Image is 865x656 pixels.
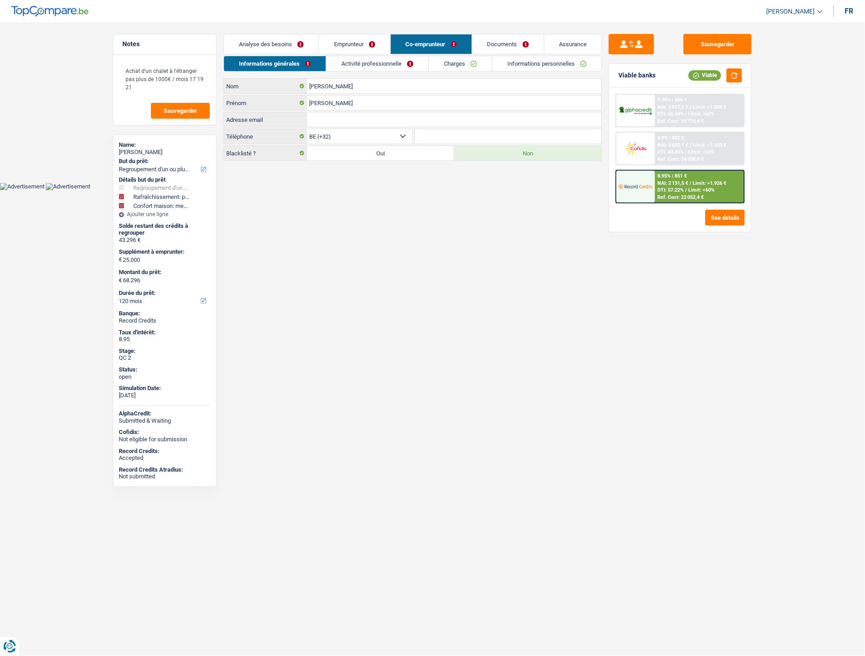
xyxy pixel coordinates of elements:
a: Charges [429,56,492,71]
span: / [685,187,687,193]
a: Emprunteur [319,34,390,54]
div: open [119,373,211,381]
img: Record Credits [619,178,652,195]
a: Co-emprunteur [391,34,472,54]
span: Limit: >1.000 € [693,104,727,110]
label: Adresse email [224,112,307,127]
label: Durée du prêt: [119,289,209,297]
label: Montant du prêt: [119,269,209,276]
div: Banque: [119,310,211,317]
a: Documents [472,34,544,54]
div: Détails but du prêt [119,176,211,183]
div: Viable [689,70,721,80]
div: fr [845,7,854,15]
span: NAI: 2 131,5 € [658,180,689,186]
div: QC 2 [119,354,211,362]
a: Analyse des besoins [224,34,319,54]
div: Viable banks [618,72,656,79]
label: Supplément à emprunter: [119,248,209,256]
span: Limit: <60% [689,187,715,193]
a: Activité professionnelle [326,56,428,71]
a: Informations personnelles [492,56,602,71]
a: Informations générales [224,56,326,71]
div: 8.95% | 851 € [658,173,687,179]
div: 9.99% | 886 € [658,97,687,103]
img: AlphaCredit [619,106,652,116]
span: NAI: 2 847,5 € [658,104,689,110]
label: Non [454,146,602,160]
span: DTI: 44.45% [658,149,684,155]
span: Sauvegarder [164,108,197,114]
span: NAI: 3 602,1 € [658,142,689,148]
div: Cofidis: [119,429,211,436]
button: Sauvegarder [151,103,210,119]
span: DTI: 50.34% [658,111,684,117]
span: € [119,277,122,284]
div: Record Credits [119,317,211,324]
div: Submitted & Waiting [119,417,211,424]
input: 242627 [415,129,602,144]
span: € [119,256,122,263]
div: Record Credits: [119,448,211,455]
div: 43.296 € [119,236,211,244]
span: Limit: <50% [689,149,715,155]
div: AlphaCredit: [119,410,211,417]
div: Taux d'intérêt: [119,329,211,336]
div: Not eligible for submission [119,436,211,443]
span: / [690,142,692,148]
div: Name: [119,141,211,149]
div: Ref. Cost: 22 052,4 € [658,194,704,200]
div: 8.95 [119,336,211,343]
div: Ref. Cost: 24 538,8 € [658,156,704,162]
span: / [690,104,692,110]
span: / [690,180,692,186]
button: Sauvegarder [684,34,752,54]
div: Solde restant des crédits à regrouper [119,222,211,236]
label: Blacklisté ? [224,146,307,160]
img: Cofidis [619,140,652,157]
div: Ajouter une ligne [119,211,211,217]
label: Oui [307,146,454,160]
div: [PERSON_NAME] [119,149,211,156]
label: Nom [224,79,307,93]
div: [DATE] [119,392,211,399]
span: Limit: >1.926 € [693,180,727,186]
span: / [685,111,687,117]
label: Prénom [224,96,307,110]
div: Ref. Cost: 24 776,4 € [658,118,704,124]
div: Status: [119,366,211,373]
h5: Notes [122,40,207,48]
div: Record Credits Atradius: [119,466,211,473]
div: 9.9% | 883 € [658,135,685,141]
span: DTI: 57.22% [658,187,684,193]
div: Stage: [119,347,211,355]
div: Not submitted [119,473,211,480]
a: [PERSON_NAME] [759,4,823,19]
span: Limit: >1.100 € [693,142,727,148]
span: / [685,149,687,155]
a: Assurance [544,34,602,54]
button: See details [705,210,745,226]
div: Accepted [119,454,211,462]
label: But du prêt: [119,158,209,165]
span: [PERSON_NAME] [767,8,815,15]
label: Téléphone [224,129,307,144]
span: Limit: <60% [689,111,715,117]
div: Simulation Date: [119,385,211,392]
img: TopCompare Logo [11,6,88,17]
img: Advertisement [46,183,90,190]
